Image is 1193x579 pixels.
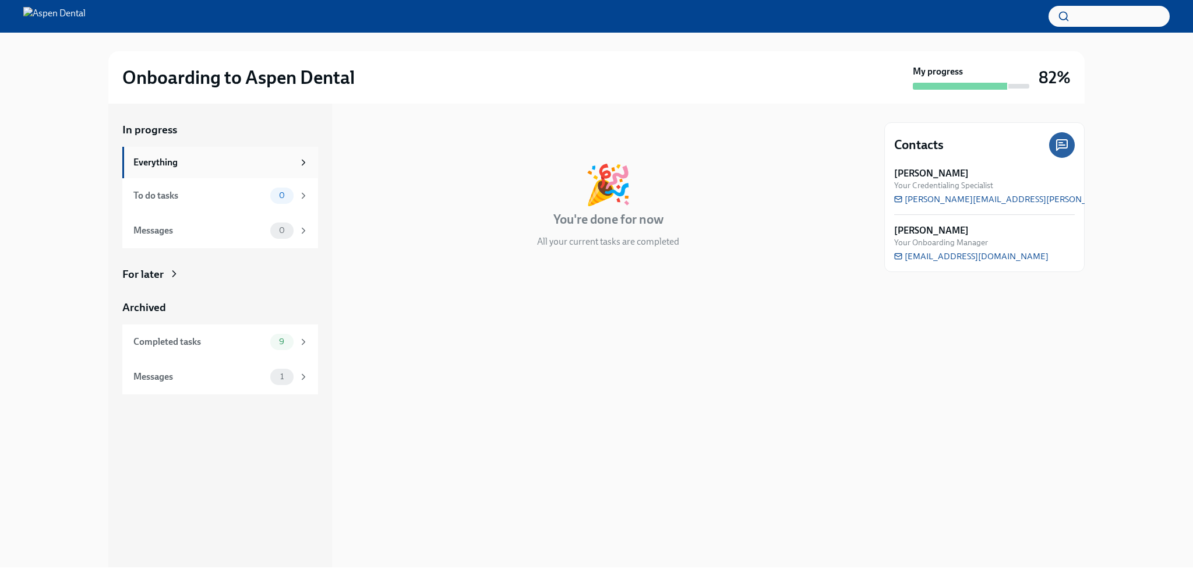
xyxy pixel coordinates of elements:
[537,235,679,248] p: All your current tasks are completed
[122,122,318,137] a: In progress
[894,193,1185,205] a: [PERSON_NAME][EMAIL_ADDRESS][PERSON_NAME][DOMAIN_NAME]
[272,337,291,346] span: 9
[553,211,663,228] h4: You're done for now
[894,167,969,180] strong: [PERSON_NAME]
[23,7,86,26] img: Aspen Dental
[273,372,291,381] span: 1
[133,189,266,202] div: To do tasks
[894,250,1049,262] a: [EMAIL_ADDRESS][DOMAIN_NAME]
[272,191,292,200] span: 0
[133,370,266,383] div: Messages
[272,226,292,235] span: 0
[122,178,318,213] a: To do tasks0
[122,267,318,282] a: For later
[122,66,355,89] h2: Onboarding to Aspen Dental
[122,267,164,282] div: For later
[133,336,266,348] div: Completed tasks
[894,237,988,248] span: Your Onboarding Manager
[122,300,318,315] a: Archived
[133,156,294,169] div: Everything
[122,359,318,394] a: Messages1
[122,213,318,248] a: Messages0
[894,136,944,154] h4: Contacts
[913,65,963,78] strong: My progress
[894,180,993,191] span: Your Credentialing Specialist
[346,122,401,137] div: In progress
[133,224,266,237] div: Messages
[894,224,969,237] strong: [PERSON_NAME]
[122,147,318,178] a: Everything
[122,324,318,359] a: Completed tasks9
[584,165,632,204] div: 🎉
[1039,67,1071,88] h3: 82%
